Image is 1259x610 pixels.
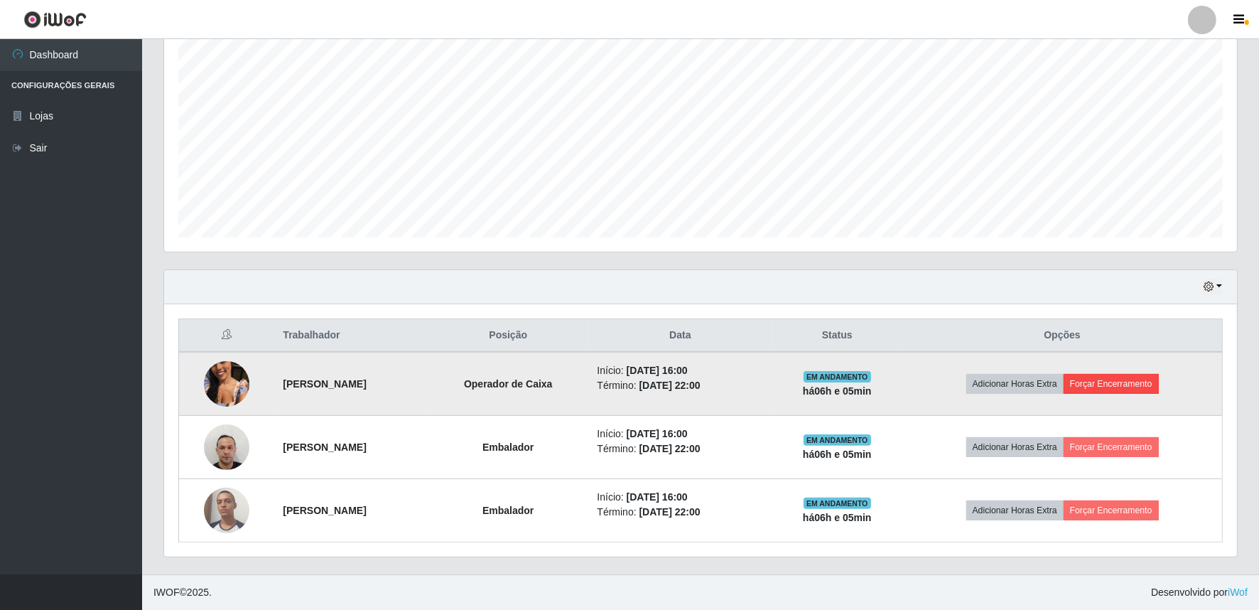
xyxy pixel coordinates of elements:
[153,585,212,600] span: © 2025 .
[597,490,763,505] li: Início:
[283,442,366,453] strong: [PERSON_NAME]
[1064,374,1159,394] button: Forçar Encerramento
[204,343,249,424] img: 1754606387509.jpeg
[966,501,1064,520] button: Adicionar Horas Extra
[274,319,428,353] th: Trabalhador
[639,380,701,391] time: [DATE] 22:00
[1228,587,1248,598] a: iWof
[803,449,872,460] strong: há 06 h e 05 min
[482,442,534,453] strong: Embalador
[804,434,871,446] span: EM ANDAMENTO
[772,319,902,353] th: Status
[1064,501,1159,520] button: Forçar Encerramento
[966,437,1064,457] button: Adicionar Horas Extra
[283,505,366,516] strong: [PERSON_NAME]
[283,378,366,390] strong: [PERSON_NAME]
[1151,585,1248,600] span: Desenvolvido por
[153,587,180,598] span: IWOF
[482,505,534,516] strong: Embalador
[428,319,588,353] th: Posição
[804,498,871,509] span: EM ANDAMENTO
[597,427,763,442] li: Início:
[1064,437,1159,457] button: Forçar Encerramento
[627,428,688,439] time: [DATE] 16:00
[204,417,249,477] img: 1746821274247.jpeg
[902,319,1222,353] th: Opções
[597,363,763,378] li: Início:
[803,512,872,523] strong: há 06 h e 05 min
[966,374,1064,394] button: Adicionar Horas Extra
[588,319,772,353] th: Data
[597,505,763,520] li: Término:
[204,480,249,540] img: 1752781728813.jpeg
[627,365,688,376] time: [DATE] 16:00
[597,442,763,456] li: Término:
[803,385,872,397] strong: há 06 h e 05 min
[627,491,688,503] time: [DATE] 16:00
[23,11,87,28] img: CoreUI Logo
[597,378,763,393] li: Término:
[804,371,871,382] span: EM ANDAMENTO
[639,443,701,454] time: [DATE] 22:00
[639,506,701,518] time: [DATE] 22:00
[464,378,553,390] strong: Operador de Caixa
